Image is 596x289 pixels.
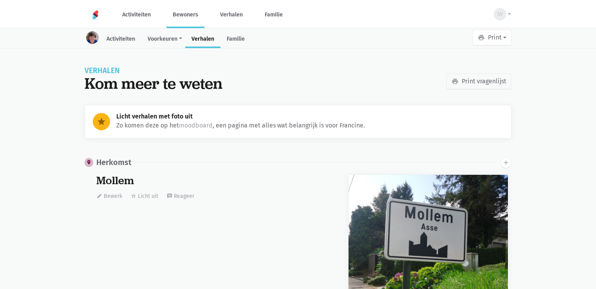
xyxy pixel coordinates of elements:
div: Verhalen [85,67,288,74]
i: message [167,193,172,199]
i: place [86,160,92,165]
img: Home [91,10,100,20]
a: Bewoners [166,2,204,28]
i: star [97,117,106,126]
i: star_border [131,193,136,199]
div: Mollem [96,174,329,187]
a: Familie [258,2,289,28]
p: Zo komen deze op het , een pagina met alles wat belangrijk is voor Francine. [116,122,503,129]
div: Licht verhalen met foto uit [116,113,503,120]
button: SV [489,5,511,23]
i: add [502,159,509,166]
img: resident-image [86,31,99,44]
a: Voorkeuren [141,31,185,48]
a: Print vragenlijst [446,74,511,89]
a: Activiteiten [116,2,157,28]
i: print [478,34,485,41]
button: Reageer [166,190,195,202]
a: Activiteiten [100,31,141,48]
a: moodboard [179,122,213,129]
a: Familie [220,31,251,48]
a: Verhalen [214,2,249,28]
div: Kom meer te weten [85,74,288,92]
button: Licht uit [130,190,159,202]
i: print [452,78,459,85]
div: Herkomst [96,158,132,167]
i: edit [97,193,102,199]
span: SV [497,10,503,18]
a: Verhalen [185,31,220,48]
button: Bewerk [96,190,123,202]
button: Print [473,30,511,45]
